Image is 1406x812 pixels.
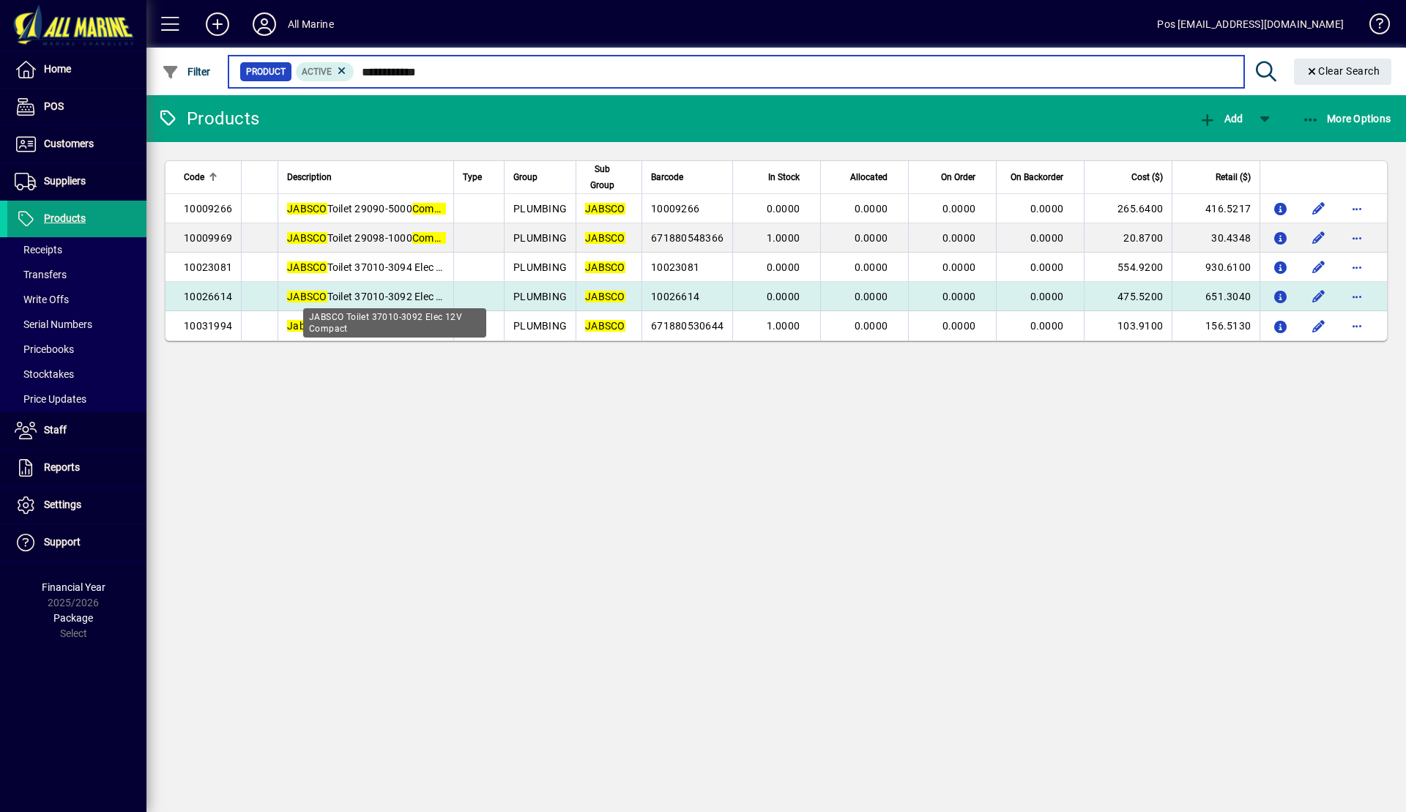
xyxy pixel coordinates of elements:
button: Add [1195,105,1246,132]
button: Edit [1307,285,1331,308]
a: Settings [7,487,146,524]
span: 0.0000 [855,261,888,273]
span: 0.0000 [767,261,800,273]
em: JABSCO [585,232,625,244]
button: More options [1345,197,1369,220]
span: Group [513,169,538,185]
mat-chip: Activation Status: Active [296,62,354,81]
a: Pricebooks [7,337,146,362]
span: Products [44,212,86,224]
span: PLUMBING [513,291,567,302]
span: Retail ($) [1216,169,1251,185]
a: Serial Numbers [7,312,146,337]
span: Write Offs [15,294,69,305]
span: More Options [1302,113,1391,124]
div: JABSCO Toilet 37010-3092 Elec 12V Compact [303,308,486,338]
em: JABSCO [287,291,327,302]
button: Edit [1307,226,1331,250]
span: Receipts [15,244,62,256]
span: 10023081 [651,261,699,273]
a: Knowledge Base [1358,3,1388,51]
span: 0.0000 [1030,232,1064,244]
span: 0.0000 [942,291,976,302]
span: 671880530644 [651,320,724,332]
em: Jabsco [287,320,322,332]
span: Support [44,536,81,548]
a: Customers [7,126,146,163]
em: JABSCO [287,261,327,273]
span: Toilet 37010-3092 Elec 12V ct [287,291,498,302]
span: Code [184,169,204,185]
a: Stocktakes [7,362,146,387]
span: 0.0000 [1030,320,1064,332]
span: 10009266 [184,203,232,215]
span: 0.0000 [1030,203,1064,215]
span: Financial Year [42,581,105,593]
span: Type [463,169,482,185]
span: 0.0000 [855,291,888,302]
span: 0.0000 [942,232,976,244]
span: Add [1199,113,1243,124]
span: Home [44,63,71,75]
span: On Order [941,169,975,185]
span: Allocated [850,169,888,185]
td: 554.9200 [1084,253,1172,282]
em: JABSCO [287,232,327,244]
span: PLUMBING [513,232,567,244]
span: Cost ($) [1131,169,1163,185]
div: Barcode [651,169,724,185]
button: Filter [158,59,215,85]
span: Active [302,67,332,77]
td: 20.8700 [1084,223,1172,253]
span: Suppliers [44,175,86,187]
div: Products [157,107,259,130]
em: Compa [412,232,446,244]
button: Edit [1307,314,1331,338]
span: 0.0000 [855,203,888,215]
span: 0.0000 [855,320,888,332]
span: 671880548366 [651,232,724,244]
a: Suppliers [7,163,146,200]
em: JABSCO [585,291,625,302]
span: 10009969 [184,232,232,244]
a: Home [7,51,146,88]
em: JABSCO [287,203,327,215]
button: Profile [241,11,288,37]
div: In Stock [742,169,813,185]
td: 103.9100 [1084,311,1172,340]
button: More options [1345,285,1369,308]
span: 1.0000 [767,232,800,244]
span: Package [53,612,93,624]
span: Reports [44,461,80,473]
span: 0.0000 [767,203,800,215]
span: Clear Search [1306,65,1380,77]
div: On Order [918,169,989,185]
div: Code [184,169,232,185]
a: Transfers [7,262,146,287]
span: Product [246,64,286,79]
a: Price Updates [7,387,146,411]
span: Barcode [651,169,683,185]
td: 416.5217 [1172,194,1260,223]
span: 10026614 [184,291,232,302]
a: Write Offs [7,287,146,312]
div: Description [287,169,445,185]
span: Sub Group [585,161,620,193]
button: More options [1345,226,1369,250]
em: JABSCO [585,203,625,215]
span: 10009266 [651,203,699,215]
button: Add [194,11,241,37]
div: Pos [EMAIL_ADDRESS][DOMAIN_NAME] [1157,12,1344,36]
button: More options [1345,256,1369,279]
span: Pricebooks [15,343,74,355]
span: 10026614 [651,291,699,302]
span: Toilet 29090-5000 ct Man.TwistLk [287,203,519,215]
span: PLUMBING [513,261,567,273]
span: Settings [44,499,81,510]
span: 0.0000 [942,320,976,332]
span: Description [287,169,332,185]
div: On Backorder [1005,169,1076,185]
td: 475.5200 [1084,282,1172,311]
td: 930.6100 [1172,253,1260,282]
span: Toilet 37010-3094 Elec 24V ct [287,261,498,273]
